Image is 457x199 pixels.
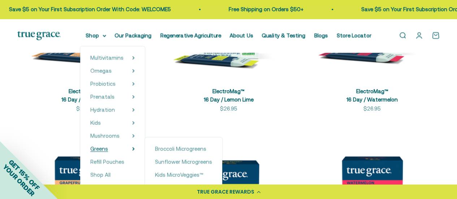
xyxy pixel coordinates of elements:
a: Broccoli Microgreens [155,144,212,153]
span: Shop All [90,172,111,178]
summary: Greens [90,144,135,153]
a: Store Locator [337,32,371,38]
summary: Prenatals [90,92,135,101]
summary: Hydration [90,105,135,114]
span: Refill Pouches [90,159,124,165]
span: Greens [90,146,108,152]
a: Hydration [90,105,115,114]
span: Mushrooms [90,133,120,139]
span: Omegas [90,68,112,74]
a: Kids MicroVeggies™ [155,170,212,179]
summary: Omegas [90,66,135,75]
p: Save $5 on Your First Subscription Order With Code: WELCOME5 [2,5,164,14]
summary: Probiotics [90,79,135,88]
span: Prenatals [90,94,115,100]
a: Sunflower Microgreens [155,157,212,166]
div: TRUE GRACE REWARDS [197,188,254,196]
a: Probiotics [90,79,116,88]
a: About Us [230,32,253,38]
span: Kids MicroVeggies™ [155,172,203,178]
a: Multivitamins [90,53,124,62]
a: Mushrooms [90,131,120,140]
span: Kids [90,120,101,126]
sale-price: $26.95 [76,104,94,113]
a: Our Packaging [115,32,152,38]
a: Greens [90,144,108,153]
a: Prenatals [90,92,115,101]
span: YOUR ORDER [1,163,36,198]
a: Refill Pouches [90,157,135,166]
a: Regenerative Agriculture [160,32,221,38]
sale-price: $26.95 [363,104,381,113]
a: Shop All [90,170,135,179]
summary: Shop [86,31,106,40]
a: ElectroMag™16 Day / Watermelon [346,88,398,103]
span: Sunflower Microgreens [155,159,212,165]
summary: Kids [90,118,135,127]
a: Blogs [314,32,328,38]
span: Broccoli Microgreens [155,146,206,152]
span: Hydration [90,107,115,113]
span: Probiotics [90,81,116,87]
a: Omegas [90,66,112,75]
a: Free Shipping on Orders $50+ [222,6,297,12]
span: Multivitamins [90,55,124,61]
a: ElectroMag™16 Day / Lemon Lime [203,88,253,103]
summary: Multivitamins [90,53,135,62]
summary: Mushrooms [90,131,135,140]
sale-price: $26.95 [220,104,237,113]
a: Kids [90,118,101,127]
span: GET 15% OFF [7,158,41,191]
a: Quality & Testing [262,32,306,38]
